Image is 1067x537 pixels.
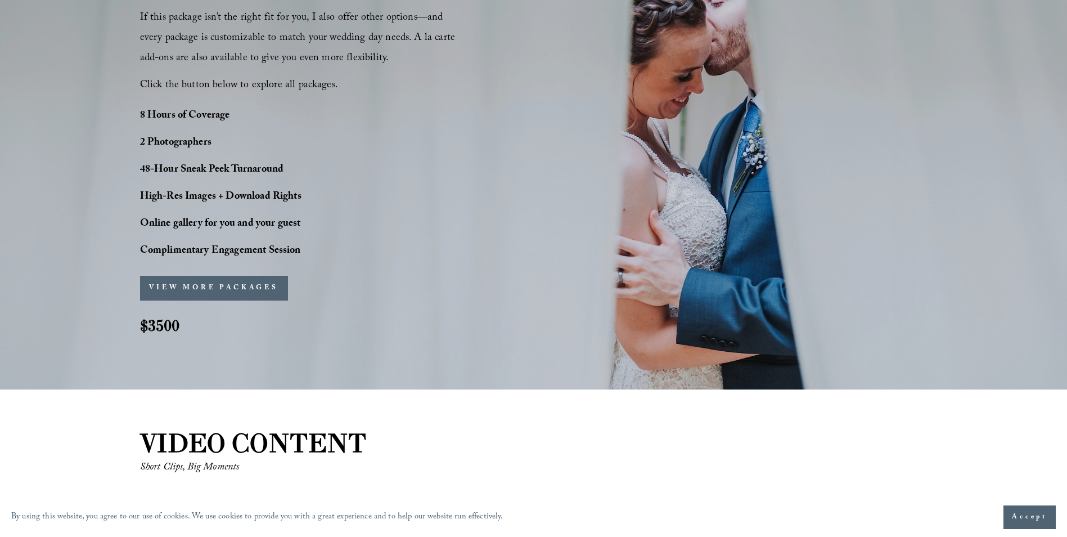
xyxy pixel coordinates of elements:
[140,427,367,459] strong: VIDEO CONTENT
[11,509,503,526] p: By using this website, you agree to our use of cookies. We use cookies to provide you with a grea...
[140,315,179,335] strong: $3500
[140,108,230,125] strong: 8 Hours of Coverage
[140,216,301,233] strong: Online gallery for you and your guest
[392,495,496,513] strong: Video Content Add-On
[140,135,211,152] strong: 2 Photographers
[140,189,301,206] strong: High-Res Images + Download Rights
[140,162,284,179] strong: 48-Hour Sneak Peek Turnaround
[1012,512,1047,523] span: Accept
[140,243,301,260] strong: Complimentary Engagement Session
[140,77,338,95] span: Click the button below to explore all packages.
[140,10,458,68] span: If this package isn’t the right fit for you, I also offer other options—and every package is cust...
[140,276,288,301] button: VIEW MORE PACKAGES
[140,459,240,477] em: Short Clips, Big Moments
[1003,505,1056,529] button: Accept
